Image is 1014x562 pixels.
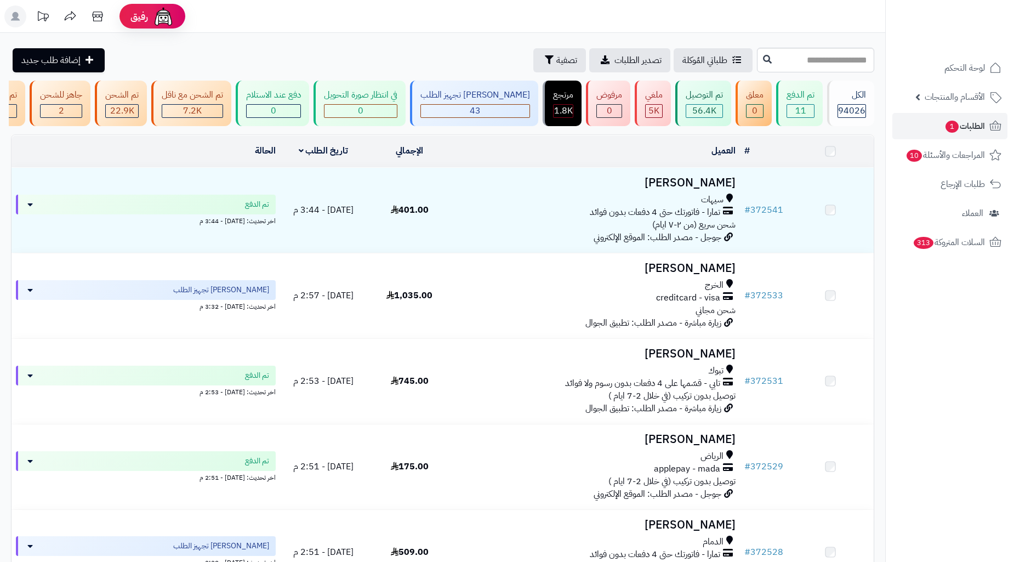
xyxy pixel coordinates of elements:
div: الكل [838,89,866,101]
span: تصدير الطلبات [614,54,662,67]
span: الرياض [700,450,724,463]
span: 7.2K [183,104,202,117]
span: # [744,546,750,559]
span: 0 [607,104,612,117]
div: 0 [324,105,397,117]
span: 11 [795,104,806,117]
h3: [PERSON_NAME] [457,519,736,531]
a: إضافة طلب جديد [13,48,105,72]
span: [DATE] - 3:44 م [293,203,354,217]
button: تصفية [533,48,586,72]
span: 313 [914,237,933,249]
div: 0 [247,105,300,117]
span: الطلبات [944,118,985,134]
span: طلباتي المُوكلة [682,54,727,67]
a: في انتظار صورة التحويل 0 [311,81,408,126]
span: 745.00 [391,374,429,388]
span: 1.8K [554,104,573,117]
a: تصدير الطلبات [589,48,670,72]
span: إضافة طلب جديد [21,54,81,67]
span: # [744,460,750,473]
span: سيهات [701,194,724,206]
span: تم الدفع [245,370,269,381]
div: 7223 [162,105,223,117]
img: logo-2.png [939,31,1004,54]
span: 1 [945,121,959,133]
a: تحديثات المنصة [29,5,56,30]
div: 2 [41,105,82,117]
span: جوجل - مصدر الطلب: الموقع الإلكتروني [594,487,721,501]
a: تاريخ الطلب [299,144,349,157]
span: # [744,374,750,388]
a: جاهز للشحن 2 [27,81,93,126]
div: 1804 [554,105,573,117]
div: مرفوض [596,89,622,101]
div: اخر تحديث: [DATE] - 2:51 م [16,471,276,482]
span: [DATE] - 2:53 م [293,374,354,388]
h3: [PERSON_NAME] [457,262,736,275]
a: العملاء [892,200,1007,226]
span: توصيل بدون تركيب (في خلال 2-7 ايام ) [608,475,736,488]
span: [PERSON_NAME] تجهيز الطلب [173,541,269,552]
span: الخرج [705,279,724,292]
a: المراجعات والأسئلة10 [892,142,1007,168]
a: الإجمالي [396,144,423,157]
span: 509.00 [391,546,429,559]
a: تم الشحن مع ناقل 7.2K [149,81,233,126]
a: لوحة التحكم [892,55,1007,81]
span: شحن سريع (من ٢-٧ ايام) [652,218,736,231]
a: معلق 0 [733,81,774,126]
div: تم الدفع [787,89,814,101]
span: رفيق [130,10,148,23]
span: 401.00 [391,203,429,217]
span: # [744,289,750,302]
span: تمارا - فاتورتك حتى 4 دفعات بدون فوائد [590,548,720,561]
span: جوجل - مصدر الطلب: الموقع الإلكتروني [594,231,721,244]
span: المراجعات والأسئلة [905,147,985,163]
a: [PERSON_NAME] تجهيز الطلب 43 [408,81,540,126]
a: دفع عند الاستلام 0 [233,81,311,126]
a: الطلبات1 [892,113,1007,139]
span: 43 [470,104,481,117]
span: تم الدفع [245,456,269,467]
span: [PERSON_NAME] تجهيز الطلب [173,285,269,296]
a: #372533 [744,289,783,302]
a: #372541 [744,203,783,217]
div: تم التوصيل [686,89,723,101]
span: الأقسام والمنتجات [925,89,985,105]
a: ملغي 5K [633,81,673,126]
span: creditcard - visa [656,292,720,304]
h3: [PERSON_NAME] [457,433,736,446]
a: تم التوصيل 56.4K [673,81,733,126]
span: applepay - mada [654,463,720,475]
span: # [744,203,750,217]
span: 0 [358,104,363,117]
div: 56428 [686,105,722,117]
div: [PERSON_NAME] تجهيز الطلب [420,89,530,101]
div: 0 [597,105,622,117]
a: #372529 [744,460,783,473]
span: 10 [907,150,922,162]
span: 22.9K [110,104,134,117]
span: [DATE] - 2:51 م [293,546,354,559]
span: [DATE] - 2:57 م [293,289,354,302]
span: تصفية [556,54,577,67]
span: 94026 [838,104,865,117]
a: مرفوض 0 [584,81,633,126]
div: 0 [747,105,763,117]
div: دفع عند الاستلام [246,89,301,101]
span: 56.4K [692,104,716,117]
span: شحن مجاني [696,304,736,317]
a: الكل94026 [825,81,876,126]
div: 22875 [106,105,138,117]
a: # [744,144,750,157]
img: ai-face.png [152,5,174,27]
a: #372528 [744,546,783,559]
div: اخر تحديث: [DATE] - 3:32 م [16,300,276,311]
a: تم الشحن 22.9K [93,81,149,126]
div: في انتظار صورة التحويل [324,89,397,101]
span: 5K [648,104,659,117]
div: معلق [746,89,764,101]
span: زيارة مباشرة - مصدر الطلب: تطبيق الجوال [585,316,721,330]
a: #372531 [744,374,783,388]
